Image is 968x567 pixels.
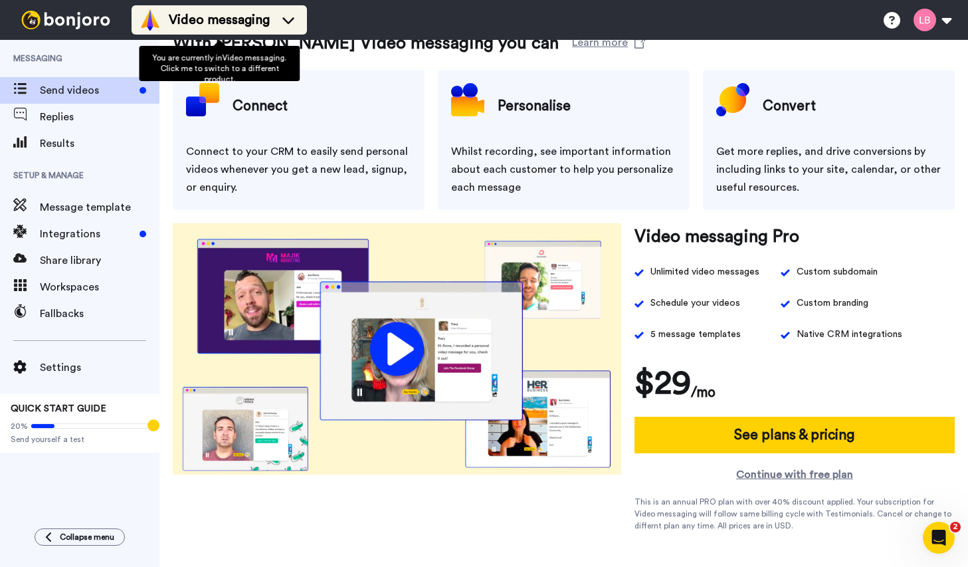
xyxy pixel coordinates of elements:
span: Replies [40,109,159,125]
button: Collapse menu [35,528,125,546]
span: Send videos [40,82,134,98]
h4: Connect [233,90,288,123]
h1: $29 [634,364,691,403]
h3: Video messaging Pro [634,223,799,250]
span: QUICK START GUIDE [11,404,106,413]
div: This is an annual PRO plan with over 40% discount applied. Your subscription for Video messaging ... [634,496,955,532]
span: 2 [950,522,961,532]
div: Connect to your CRM to easily send personal videos whenever you get a new lead, signup, or enquiry. [186,143,411,197]
span: 20% [11,421,28,431]
a: Continue with free plan [634,467,955,483]
span: Settings [40,360,159,376]
span: You are currently in Video messaging . Click me to switch to a different product. [152,54,286,83]
span: Results [40,136,159,152]
span: Custom branding [797,294,868,312]
h4: Convert [763,90,816,123]
div: Custom subdomain [797,263,878,281]
h3: With [PERSON_NAME] Video messaging you can [173,30,559,57]
span: Video messaging [169,11,270,29]
h4: Personalise [498,90,571,123]
span: Native CRM integrations [797,326,902,344]
div: Unlimited video messages [650,263,759,281]
div: Learn more [572,35,628,47]
span: Fallbacks [40,306,159,322]
span: Collapse menu [60,532,114,542]
h4: /mo [691,382,716,403]
img: bj-logo-header-white.svg [16,11,116,29]
h4: See plans & pricing [734,424,854,446]
span: Message template [40,199,159,215]
div: Tooltip anchor [147,419,159,431]
img: vm-color.svg [140,9,161,31]
div: Get more replies, and drive conversions by including links to your site, calendar, or other usefu... [716,143,941,197]
span: Send yourself a test [11,434,149,445]
span: Schedule your videos [650,294,740,312]
span: Integrations [40,226,134,242]
div: Whilst recording, see important information about each customer to help you personalize each message [451,143,676,197]
iframe: Intercom live chat [923,522,955,554]
span: Workspaces [40,279,159,295]
span: Share library [40,253,159,269]
a: Learn more [572,30,645,57]
span: 5 message templates [650,326,741,344]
